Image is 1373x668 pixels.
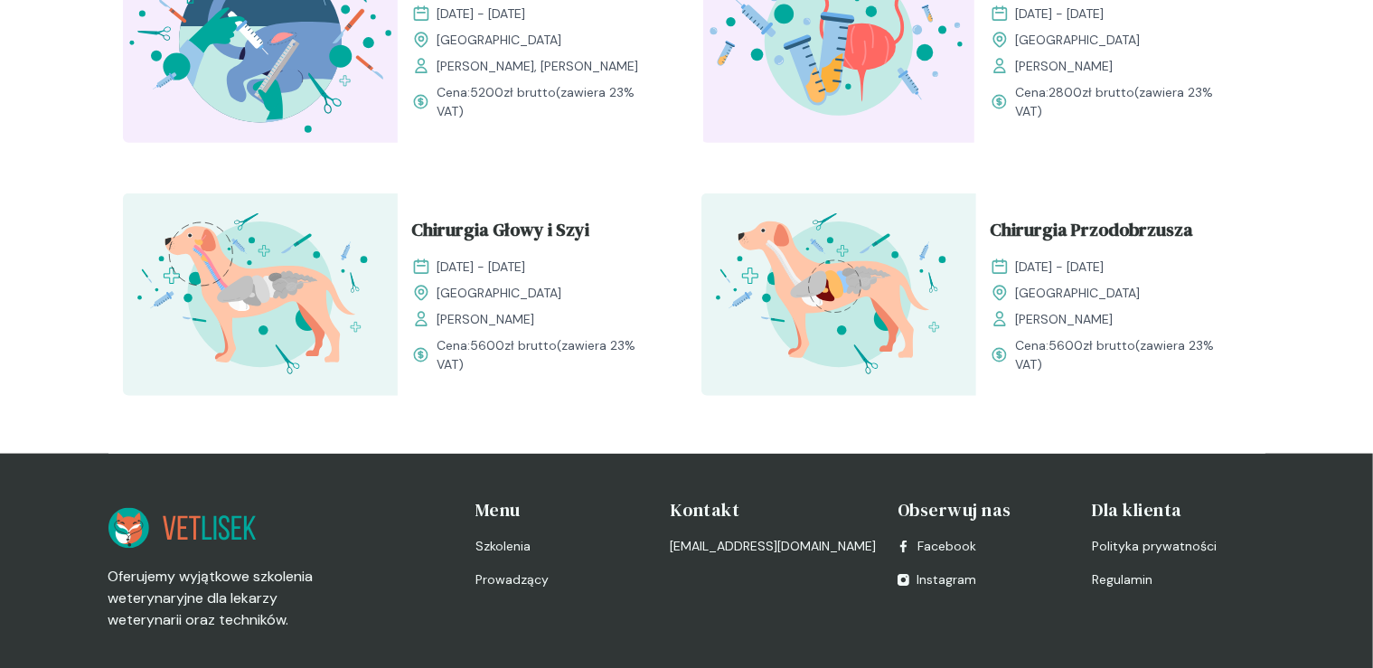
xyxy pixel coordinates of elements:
span: 5200 zł brutto [470,84,556,100]
span: [DATE] - [DATE] [1016,5,1105,24]
span: [DATE] - [DATE] [437,5,526,24]
h4: Kontakt [670,497,876,522]
span: Cena: (zawiera 23% VAT) [437,83,658,121]
a: Chirurgia Przodobrzusza [991,216,1237,250]
span: Chirurgia Przodobrzusza [991,216,1194,250]
img: ZpbG-B5LeNNTxNnI_ChiruJB_T.svg [701,193,976,396]
span: [DATE] - [DATE] [1016,258,1105,277]
span: Cena: (zawiera 23% VAT) [437,336,658,374]
span: Prowadzący [475,570,549,589]
span: Szkolenia [475,537,531,556]
span: [PERSON_NAME] [437,310,535,329]
h4: Menu [475,497,648,522]
span: Chirurgia Głowy i Szyi [412,216,590,250]
span: Cena: (zawiera 23% VAT) [1015,83,1237,121]
a: Polityka prywatności [1092,537,1265,556]
span: [DATE] - [DATE] [437,258,526,277]
span: 5600 zł brutto [470,337,557,353]
span: Polityka prywatności [1092,537,1217,556]
a: Chirurgia Głowy i Szyi [412,216,658,250]
img: ZqFXfB5LeNNTxeHy_ChiruGS_T.svg [123,193,398,396]
span: 2800 zł brutto [1049,84,1134,100]
a: Prowadzący [475,570,648,589]
span: [GEOGRAPHIC_DATA] [1016,284,1141,303]
a: [EMAIL_ADDRESS][DOMAIN_NAME] [670,537,876,556]
h4: Dla klienta [1092,497,1265,522]
span: [GEOGRAPHIC_DATA] [437,31,562,50]
span: [GEOGRAPHIC_DATA] [437,284,562,303]
a: Regulamin [1092,570,1265,589]
span: [PERSON_NAME] [1016,310,1114,329]
span: [PERSON_NAME] [1016,57,1114,76]
h4: Obserwuj nas [898,497,1070,522]
span: Regulamin [1092,570,1152,589]
span: Cena: (zawiera 23% VAT) [1015,336,1237,374]
a: Szkolenia [475,537,648,556]
span: 5600 zł brutto [1049,337,1135,353]
p: Oferujemy wyjątkowe szkolenia weterynaryjne dla lekarzy weterynarii oraz techników. [108,566,339,631]
a: Facebook [898,537,976,556]
span: [GEOGRAPHIC_DATA] [1016,31,1141,50]
span: [PERSON_NAME], [PERSON_NAME] [437,57,639,76]
a: Instagram [898,570,976,589]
